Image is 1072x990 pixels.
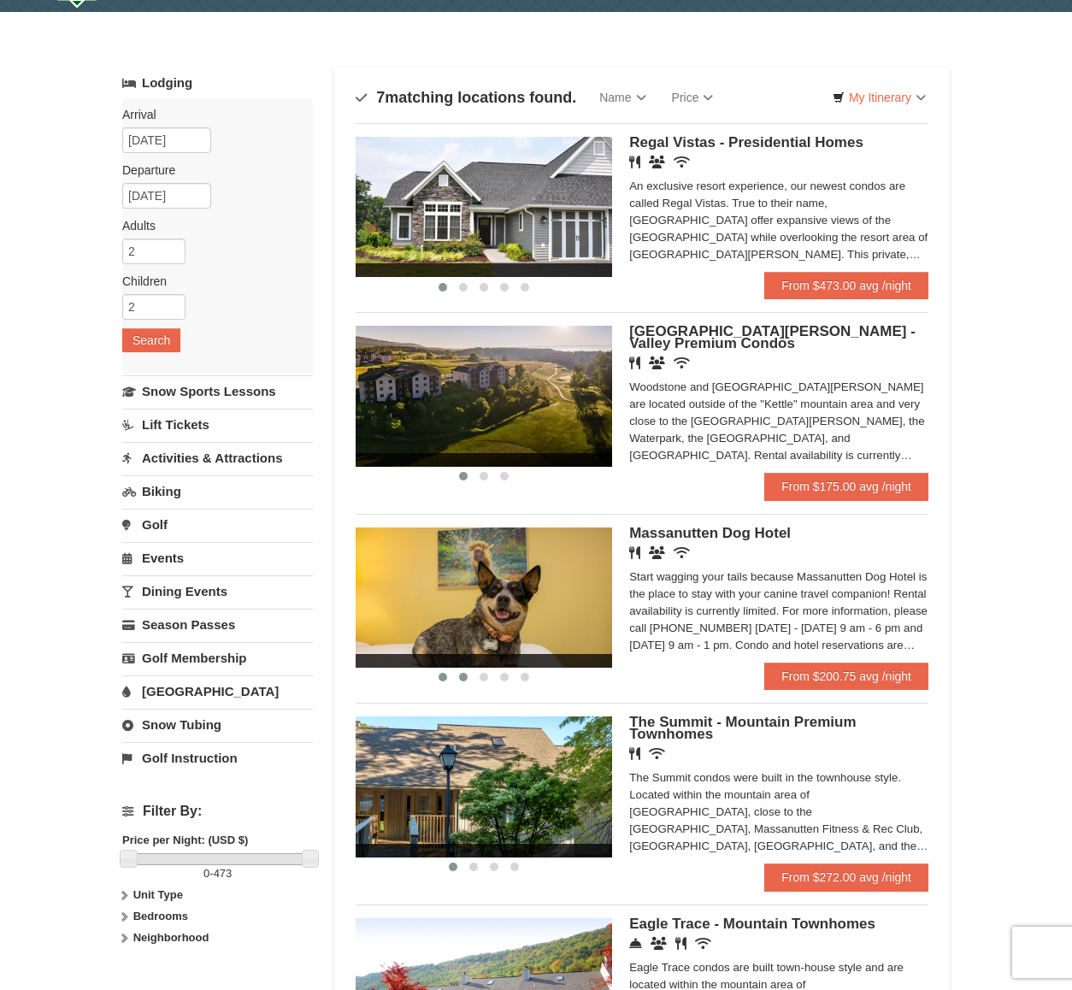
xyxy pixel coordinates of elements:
a: Activities & Attractions [122,442,313,474]
a: Name [586,80,658,115]
a: Golf Instruction [122,742,313,774]
a: Dining Events [122,575,313,607]
strong: Neighborhood [133,931,209,944]
i: Wireless Internet (free) [695,937,711,950]
div: Woodstone and [GEOGRAPHIC_DATA][PERSON_NAME] are located outside of the "Kettle" mountain area an... [629,379,928,464]
a: From $200.75 avg /night [764,663,928,690]
span: 7 [376,89,385,106]
span: Regal Vistas - Presidential Homes [629,134,863,150]
div: Start wagging your tails because Massanutten Dog Hotel is the place to stay with your canine trav... [629,569,928,654]
a: From $175.00 avg /night [764,473,928,500]
span: Massanutten Dog Hotel [629,525,791,541]
span: 0 [203,867,209,880]
h4: Filter By: [122,804,313,819]
a: My Itinerary [822,85,937,110]
i: Wireless Internet (free) [649,747,665,760]
a: Events [122,542,313,574]
a: [GEOGRAPHIC_DATA] [122,675,313,707]
a: From $473.00 avg /night [764,272,928,299]
strong: Price per Night: (USD $) [122,834,248,846]
a: From $272.00 avg /night [764,863,928,891]
label: Adults [122,217,300,234]
strong: Bedrooms [133,910,188,922]
a: Biking [122,475,313,507]
i: Wireless Internet (free) [674,156,690,168]
i: Banquet Facilities [649,156,665,168]
label: Arrival [122,106,300,123]
span: Eagle Trace - Mountain Townhomes [629,916,875,932]
a: Snow Sports Lessons [122,375,313,407]
div: An exclusive resort experience, our newest condos are called Regal Vistas. True to their name, [G... [629,178,928,263]
div: The Summit condos were built in the townhouse style. Located within the mountain area of [GEOGRAP... [629,769,928,855]
i: Wireless Internet (free) [674,357,690,369]
a: Lift Tickets [122,409,313,440]
a: Snow Tubing [122,709,313,740]
a: Golf Membership [122,642,313,674]
i: Wireless Internet (free) [674,546,690,559]
i: Restaurant [629,357,640,369]
label: Departure [122,162,300,179]
button: Search [122,328,180,352]
strong: Unit Type [133,888,183,901]
i: Restaurant [629,546,640,559]
h4: matching locations found. [356,89,576,106]
i: Concierge Desk [629,937,642,950]
i: Conference Facilities [651,937,667,950]
a: Lodging [122,68,313,98]
a: Season Passes [122,609,313,640]
i: Restaurant [675,937,686,950]
label: - [122,865,313,882]
span: The Summit - Mountain Premium Townhomes [629,714,856,742]
i: Banquet Facilities [649,546,665,559]
i: Restaurant [629,747,640,760]
i: Banquet Facilities [649,357,665,369]
span: [GEOGRAPHIC_DATA][PERSON_NAME] - Valley Premium Condos [629,323,916,351]
i: Restaurant [629,156,640,168]
label: Children [122,273,300,290]
a: Golf [122,509,313,540]
a: Price [659,80,727,115]
span: 473 [214,867,233,880]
